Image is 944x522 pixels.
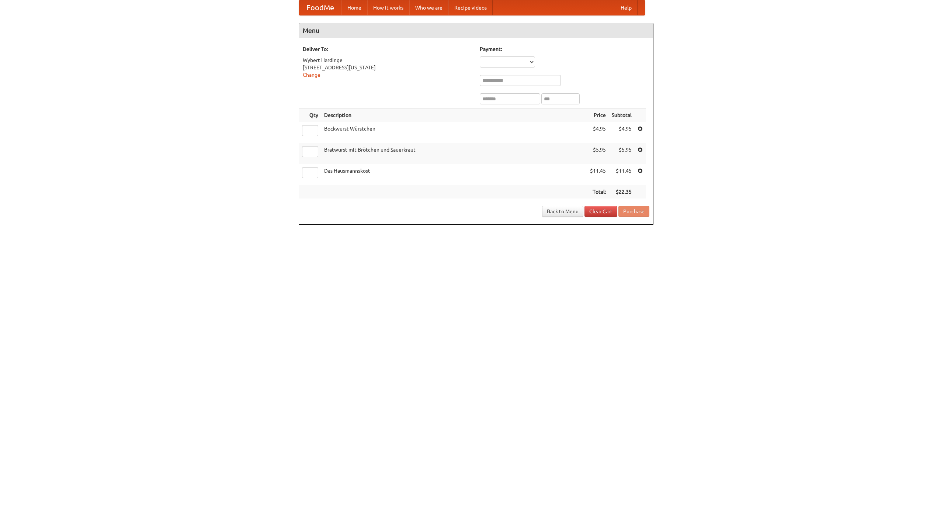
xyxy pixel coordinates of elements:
[299,0,341,15] a: FoodMe
[609,185,635,199] th: $22.35
[321,143,587,164] td: Bratwurst mit Brötchen und Sauerkraut
[587,143,609,164] td: $5.95
[618,206,649,217] button: Purchase
[321,164,587,185] td: Das Hausmannskost
[584,206,617,217] a: Clear Cart
[609,164,635,185] td: $11.45
[587,122,609,143] td: $4.95
[367,0,409,15] a: How it works
[609,108,635,122] th: Subtotal
[542,206,583,217] a: Back to Menu
[448,0,493,15] a: Recipe videos
[480,45,649,53] h5: Payment:
[587,164,609,185] td: $11.45
[303,45,472,53] h5: Deliver To:
[321,108,587,122] th: Description
[303,72,320,78] a: Change
[409,0,448,15] a: Who we are
[303,64,472,71] div: [STREET_ADDRESS][US_STATE]
[341,0,367,15] a: Home
[303,56,472,64] div: Wybert Hardinge
[609,143,635,164] td: $5.95
[321,122,587,143] td: Bockwurst Würstchen
[299,108,321,122] th: Qty
[615,0,638,15] a: Help
[299,23,653,38] h4: Menu
[609,122,635,143] td: $4.95
[587,185,609,199] th: Total:
[587,108,609,122] th: Price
